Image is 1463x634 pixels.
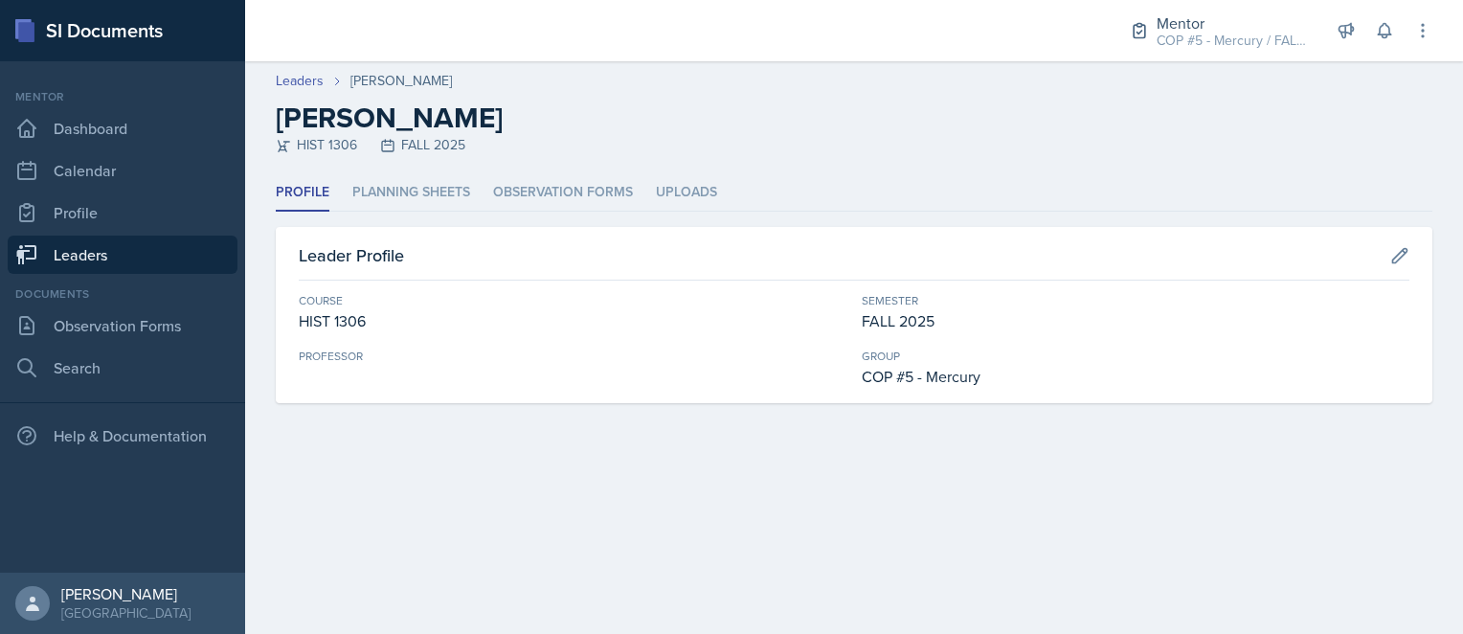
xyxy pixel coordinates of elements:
div: [PERSON_NAME] [61,584,191,603]
div: COP #5 - Mercury [862,365,1409,388]
a: Search [8,349,237,387]
div: Course [299,292,846,309]
a: Leaders [276,71,324,91]
div: Documents [8,285,237,303]
a: Dashboard [8,109,237,147]
div: COP #5 - Mercury / FALL 2025 [1157,31,1310,51]
div: FALL 2025 [862,309,1409,332]
div: HIST 1306 [299,309,846,332]
div: Group [862,348,1409,365]
a: Calendar [8,151,237,190]
div: Professor [299,348,846,365]
div: Mentor [8,88,237,105]
li: Uploads [656,174,717,212]
div: HIST 1306 FALL 2025 [276,135,1432,155]
h2: [PERSON_NAME] [276,101,1432,135]
a: Leaders [8,236,237,274]
h3: Leader Profile [299,242,404,268]
div: Help & Documentation [8,417,237,455]
a: Profile [8,193,237,232]
div: [PERSON_NAME] [350,71,452,91]
a: Observation Forms [8,306,237,345]
li: Observation Forms [493,174,633,212]
div: [GEOGRAPHIC_DATA] [61,603,191,623]
div: Mentor [1157,11,1310,34]
li: Profile [276,174,329,212]
div: Semester [862,292,1409,309]
li: Planning Sheets [352,174,470,212]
